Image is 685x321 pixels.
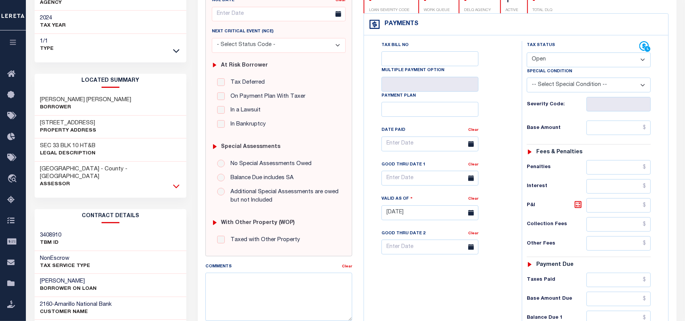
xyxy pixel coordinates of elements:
[40,255,91,262] h3: NonEscrow
[527,42,555,49] label: Tax Status
[381,21,418,28] h4: Payments
[381,205,478,220] input: Enter Date
[586,121,651,135] input: $
[527,183,586,189] h6: Interest
[227,174,294,183] label: Balance Due includes SA
[227,160,312,168] label: No Special Assessments Owed
[40,22,66,30] p: TAX YEAR
[40,165,181,181] h3: [GEOGRAPHIC_DATA] - County - [GEOGRAPHIC_DATA]
[468,197,478,201] a: Clear
[55,302,112,307] span: Amarillo National Bank
[468,232,478,235] a: Clear
[381,230,425,237] label: Good Thru Date 2
[40,232,62,239] h3: 3408910
[586,273,651,287] input: $
[369,8,409,13] p: LOAN SEVERITY CODE
[342,265,352,269] a: Clear
[381,42,408,49] label: Tax Bill No
[532,8,552,13] p: TOTAL DLQ
[381,137,478,151] input: Enter Date
[212,7,346,22] input: Enter Date
[468,128,478,132] a: Clear
[40,301,112,308] h3: -
[586,160,651,175] input: $
[212,29,273,35] label: Next Critical Event (NCE)
[586,179,651,194] input: $
[205,264,232,270] label: Comments
[527,296,586,302] h6: Base Amount Due
[381,93,416,99] label: Payment Plan
[40,285,97,293] p: BORROWER ON LOAN
[381,171,478,186] input: Enter Date
[221,144,281,150] h6: Special Assessments
[40,302,52,307] span: 2160
[40,150,96,157] p: Legal Description
[227,188,340,205] label: Additional Special Assessments are owed but not Included
[527,68,572,75] label: Special Condition
[527,221,586,227] h6: Collection Fees
[40,96,132,104] h3: [PERSON_NAME] [PERSON_NAME]
[227,120,266,129] label: In Bankruptcy
[40,38,54,45] h3: 1/1
[527,241,586,247] h6: Other Fees
[40,308,112,316] p: CUSTOMER Name
[381,195,413,202] label: Valid as Of
[464,8,491,13] p: DELQ AGENCY
[40,127,97,135] p: Property Address
[227,78,265,87] label: Tax Deferred
[40,142,96,150] h3: SEC 33 BLK 10 HT&B
[527,315,586,321] h6: Balance Due 1
[40,278,97,285] h3: [PERSON_NAME]
[7,174,19,184] i: travel_explore
[424,8,450,13] p: WORK QUEUE
[35,209,187,223] h2: CONTRACT details
[221,62,268,69] h6: At Risk Borrower
[221,220,295,226] h6: with Other Property (WOP)
[40,181,181,188] p: Assessor
[40,104,132,111] p: Borrower
[40,14,66,22] h3: 2024
[505,8,518,13] p: ACTIVE
[586,198,651,213] input: $
[381,67,444,74] label: Multiple Payment Option
[536,149,582,156] h6: Fees & Penalties
[527,125,586,131] h6: Base Amount
[227,92,305,101] label: On Payment Plan With Taxer
[536,262,574,268] h6: Payment due
[35,74,187,88] h2: LOCATED SUMMARY
[227,106,261,115] label: In a Lawsuit
[527,164,586,170] h6: Penalties
[527,102,586,108] h6: Severity Code:
[586,217,651,232] input: $
[381,162,425,168] label: Good Thru Date 1
[586,236,651,251] input: $
[227,236,300,245] label: Taxed with Other Property
[381,127,405,133] label: Date Paid
[40,45,54,53] p: Type
[527,200,586,211] h6: P&I
[586,292,651,306] input: $
[468,163,478,167] a: Clear
[40,239,62,247] p: TBM ID
[40,119,97,127] h3: [STREET_ADDRESS]
[527,277,586,283] h6: Taxes Paid
[40,262,91,270] p: Tax Service Type
[381,240,478,254] input: Enter Date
